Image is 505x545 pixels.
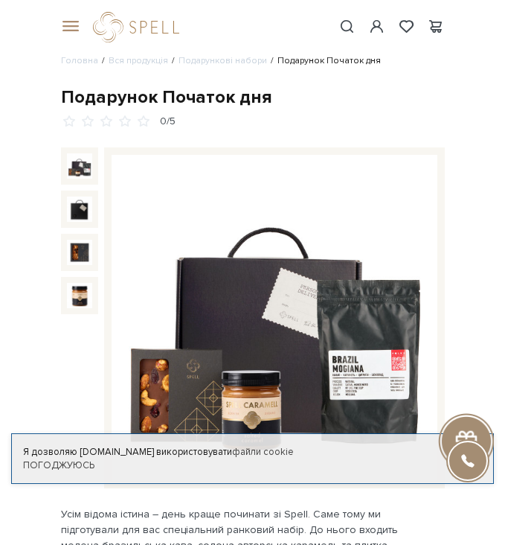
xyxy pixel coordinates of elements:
a: logo [93,12,186,42]
img: Подарунок Початок дня [112,155,437,481]
a: Вся продукція [109,55,168,66]
a: Подарункові набори [178,55,267,66]
div: 0/5 [160,115,176,129]
img: Подарунок Початок дня [67,283,92,308]
a: файли cookie [232,446,294,458]
a: Погоджуюсь [23,459,94,471]
img: Подарунок Початок дня [67,240,92,265]
div: Подарунок Початок дня [61,86,445,109]
a: Головна [61,55,98,66]
li: Подарунок Початок дня [267,54,381,68]
div: Я дозволяю [DOMAIN_NAME] використовувати [12,445,493,459]
img: Подарунок Початок дня [67,153,92,179]
img: Подарунок Початок дня [67,197,92,222]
